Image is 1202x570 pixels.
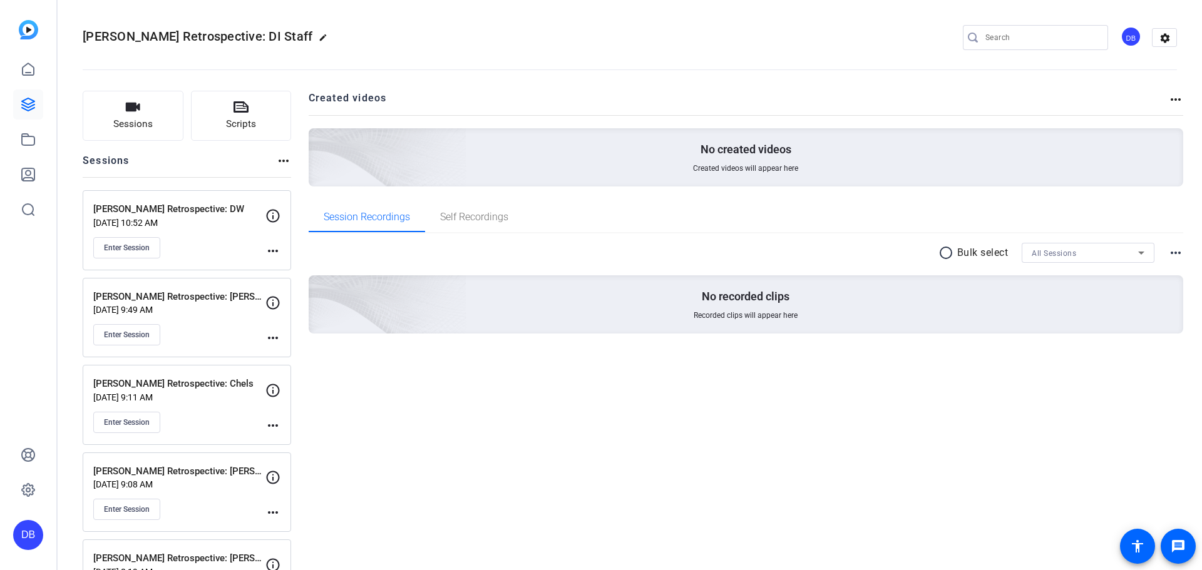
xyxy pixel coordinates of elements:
p: [PERSON_NAME] Retrospective: [PERSON_NAME] [93,290,265,304]
span: Scripts [226,117,256,131]
mat-icon: message [1171,539,1186,554]
img: blue-gradient.svg [19,20,38,39]
span: Enter Session [104,417,150,427]
mat-icon: accessibility [1130,539,1145,554]
h2: Created videos [309,91,1169,115]
button: Enter Session [93,412,160,433]
mat-icon: radio_button_unchecked [938,245,957,260]
button: Enter Session [93,324,160,345]
mat-icon: more_horiz [1168,92,1183,107]
mat-icon: settings [1153,29,1178,48]
mat-icon: more_horiz [265,418,280,433]
span: All Sessions [1032,249,1076,258]
mat-icon: edit [319,33,334,48]
div: DB [13,520,43,550]
p: [DATE] 9:11 AM [93,392,265,402]
p: [PERSON_NAME] Retrospective: DW [93,202,265,216]
span: Session Recordings [324,212,410,222]
input: Search [985,30,1098,45]
span: Enter Session [104,243,150,253]
p: No recorded clips [702,289,789,304]
span: Self Recordings [440,212,508,222]
span: Sessions [113,117,153,131]
ngx-avatar: David Breisch [1121,26,1143,48]
span: [PERSON_NAME] Retrospective: DI Staff [83,29,312,44]
button: Scripts [191,91,292,141]
p: [DATE] 10:52 AM [93,218,265,228]
span: Enter Session [104,330,150,340]
button: Enter Session [93,499,160,520]
p: [DATE] 9:08 AM [93,479,265,489]
h2: Sessions [83,153,130,177]
button: Sessions [83,91,183,141]
p: [DATE] 9:49 AM [93,305,265,315]
div: DB [1121,26,1141,47]
img: embarkstudio-empty-session.png [168,151,467,423]
mat-icon: more_horiz [1168,245,1183,260]
p: [PERSON_NAME] Retrospective: Chels [93,377,265,391]
span: Created videos will appear here [693,163,798,173]
mat-icon: more_horiz [265,505,280,520]
mat-icon: more_horiz [265,243,280,258]
img: Creted videos background [168,4,467,276]
p: [PERSON_NAME] Retrospective: [PERSON_NAME] [93,464,265,479]
button: Enter Session [93,237,160,258]
p: Bulk select [957,245,1009,260]
span: Recorded clips will appear here [694,310,798,320]
mat-icon: more_horiz [265,330,280,345]
span: Enter Session [104,504,150,514]
p: [PERSON_NAME] Retrospective: [PERSON_NAME] [93,551,265,566]
mat-icon: more_horiz [276,153,291,168]
p: No created videos [701,142,791,157]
